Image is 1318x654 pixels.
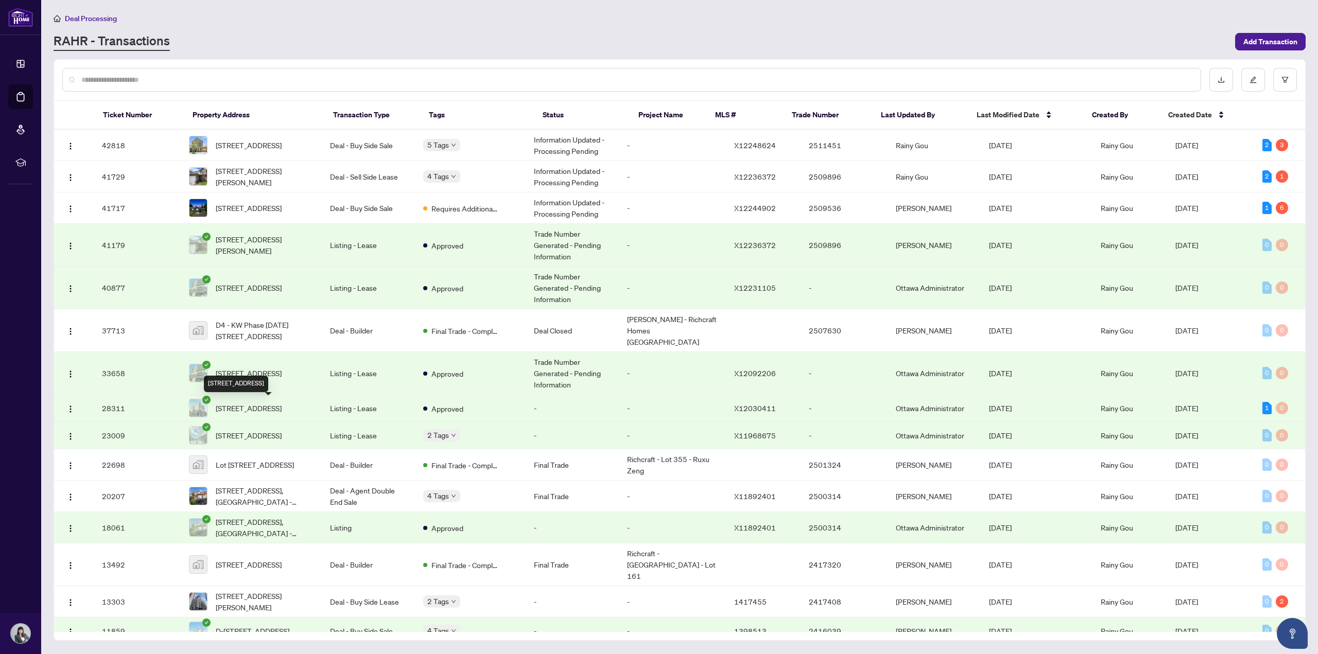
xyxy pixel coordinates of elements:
span: [DATE] [1175,597,1198,606]
td: Trade Number Generated - Pending Information [526,267,619,309]
div: 0 [1276,367,1288,379]
span: [STREET_ADDRESS] [216,402,282,414]
a: RAHR - Transactions [54,32,170,51]
span: [DATE] [989,626,1012,635]
span: Rainy Gou [1101,368,1133,378]
td: [PERSON_NAME] [888,543,981,586]
img: thumbnail-img [189,279,207,296]
div: 0 [1262,558,1272,571]
span: [DATE] [989,326,1012,335]
img: Profile Icon [11,624,30,643]
img: Logo [66,285,75,293]
span: down [451,599,456,604]
span: Rainy Gou [1101,140,1133,150]
td: Deal - Buy Side Sale [322,617,415,645]
span: Rainy Gou [1101,597,1133,606]
span: [DATE] [1175,140,1198,150]
span: [STREET_ADDRESS] [216,282,282,293]
td: 2509896 [801,224,888,267]
span: Rainy Gou [1101,460,1133,469]
div: 0 [1276,458,1288,471]
img: thumbnail-img [189,399,207,417]
img: logo [8,8,33,27]
th: Status [534,101,630,130]
td: 20207 [94,481,181,512]
div: 2 [1262,139,1272,151]
span: 1417455 [734,597,767,606]
div: 0 [1276,239,1288,251]
button: edit [1241,68,1265,92]
button: Logo [62,200,79,216]
span: [DATE] [1175,203,1198,213]
span: [DATE] [1175,523,1198,532]
span: Final Trade - Completed [431,325,498,337]
img: Logo [66,242,75,250]
img: Logo [66,524,75,533]
div: 0 [1262,281,1272,294]
button: filter [1273,68,1297,92]
td: Richcraft - Lot 355 - Ruxu Zeng [619,449,726,481]
span: [DATE] [989,431,1012,440]
div: 1 [1262,402,1272,414]
td: 13303 [94,586,181,617]
span: X12231105 [734,283,776,292]
span: [DATE] [1175,460,1198,469]
div: 0 [1262,429,1272,441]
img: thumbnail-img [189,593,207,610]
div: 0 [1276,281,1288,294]
span: Last Modified Date [977,109,1039,120]
td: [PERSON_NAME] [888,224,981,267]
span: check-circle [202,361,211,369]
span: Rainy Gou [1101,560,1133,569]
td: Ottawa Administrator [888,267,981,309]
td: Deal - Buy Side Sale [322,130,415,161]
span: [DATE] [1175,172,1198,181]
td: - [619,130,726,161]
img: thumbnail-img [189,364,207,382]
td: 40877 [94,267,181,309]
td: Deal - Agent Double End Sale [322,481,415,512]
img: thumbnail-img [189,236,207,254]
td: - [526,512,619,543]
span: Rainy Gou [1101,491,1133,501]
td: - [619,395,726,422]
span: [DATE] [1175,491,1198,501]
span: down [451,433,456,438]
span: Rainy Gou [1101,240,1133,250]
td: Ottawa Administrator [888,352,981,395]
td: 23009 [94,422,181,449]
button: Logo [62,137,79,153]
span: edit [1250,76,1257,83]
th: Ticket Number [95,101,184,130]
span: [DATE] [1175,368,1198,378]
td: 18061 [94,512,181,543]
span: [STREET_ADDRESS], [GEOGRAPHIC_DATA] - [GEOGRAPHIC_DATA], [GEOGRAPHIC_DATA], [GEOGRAPHIC_DATA] [216,485,314,507]
td: Deal - Builder [322,449,415,481]
span: D-[STREET_ADDRESS] [216,625,289,637]
td: - [619,481,726,512]
td: Richcraft - [GEOGRAPHIC_DATA] - Lot 161 [619,543,726,586]
th: Created Date [1160,101,1250,130]
div: 2 [1262,170,1272,183]
span: Approved [431,240,463,251]
td: 2500314 [801,512,888,543]
span: Rainy Gou [1101,431,1133,440]
span: [STREET_ADDRESS] [216,559,282,570]
span: X11892401 [734,491,776,501]
span: [STREET_ADDRESS], [GEOGRAPHIC_DATA] - [GEOGRAPHIC_DATA], [GEOGRAPHIC_DATA], [GEOGRAPHIC_DATA] [216,516,314,539]
div: 2 [1276,595,1288,608]
td: 41179 [94,224,181,267]
span: filter [1281,76,1289,83]
button: Logo [62,593,79,610]
span: check-circle [202,515,211,523]
span: Rainy Gou [1101,403,1133,413]
span: [DATE] [989,403,1012,413]
div: [STREET_ADDRESS] [204,376,268,392]
div: 0 [1262,239,1272,251]
button: Logo [62,400,79,416]
td: - [619,224,726,267]
span: Rainy Gou [1101,172,1133,181]
span: check-circle [202,233,211,241]
span: X12236372 [734,172,776,181]
button: Logo [62,322,79,339]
